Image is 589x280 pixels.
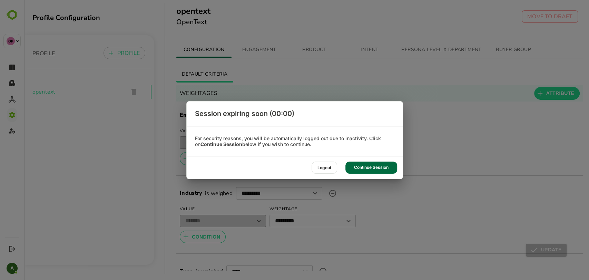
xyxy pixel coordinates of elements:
[345,162,397,174] div: Continue Session
[320,216,329,226] button: Open
[156,88,193,98] h6: WEIGHTAGES
[276,267,286,276] button: Open
[322,46,369,54] span: INTENT
[156,231,202,243] button: CONDITION
[377,46,457,54] span: PERSONA LEVEL X DEPARTMENT
[152,66,559,83] div: basic tabs example
[8,88,99,96] span: opentext
[156,267,168,276] h6: Type
[320,138,329,147] button: Open
[502,244,542,256] button: UPDATE
[156,46,203,54] span: CONFIGURATION
[503,12,548,21] p: MOVE TO DRAFT
[187,102,403,126] div: Session expiring soon (00:00)
[312,162,337,174] div: Logout
[187,136,403,147] div: For security reasons, you will be automatically logged out due to inactivity. Click on below if y...
[79,47,121,59] button: PROFILE
[466,46,513,54] span: BUYER GROUP
[181,189,208,197] p: is weighed
[8,49,31,58] p: PROFILE
[187,111,215,119] p: is weighed
[245,204,332,215] span: Weightage
[152,17,186,28] h6: OpenText
[293,110,302,120] button: Open
[152,6,186,17] h5: opentext
[267,46,314,54] span: PRODUCT
[168,154,196,163] span: CONDITION
[3,78,127,106] div: opentext
[168,233,196,241] span: CONDITION
[286,189,296,198] button: Open
[200,141,242,147] b: Continue Session
[152,66,209,83] button: DEFAULT CRITERIA
[292,264,306,278] label: upload picture
[302,186,315,200] label: upload picture
[522,89,550,98] span: ATTRIBUTE
[156,152,202,165] button: CONDITION
[171,267,199,276] p: is weighed
[245,126,332,137] span: Weightage
[152,41,559,58] div: simple tabs
[156,189,178,198] h6: Industry
[156,111,185,120] h6: Employees
[510,87,556,100] button: ATTRIBUTE
[308,108,322,122] label: upload picture
[156,126,242,137] span: Value
[212,46,258,54] span: ENGAGEMENT
[156,204,242,215] span: Value
[498,10,554,23] button: MOVE TO DRAFT
[8,13,130,22] div: Profile Configuration
[93,49,116,57] p: PROFILE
